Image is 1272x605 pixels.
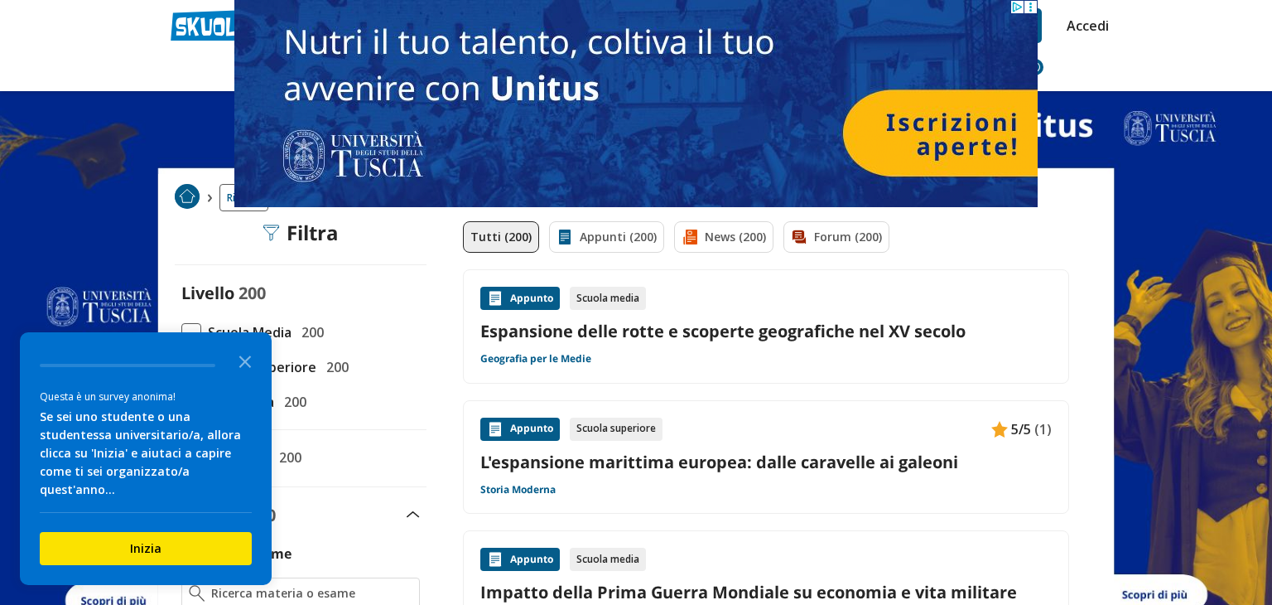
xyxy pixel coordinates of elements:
a: Forum (200) [783,221,889,253]
a: Tutti (200) [463,221,539,253]
button: Inizia [40,532,252,565]
span: (1) [1034,419,1052,440]
img: Home [175,184,200,209]
img: Appunti contenuto [991,421,1008,438]
span: 200 [277,391,306,413]
img: Apri e chiudi sezione [407,511,420,518]
img: Appunti contenuto [487,551,503,568]
img: Appunti contenuto [487,290,503,307]
div: Se sei uno studente o una studentessa universitario/a, allora clicca su 'Inizia' e aiutaci a capi... [40,408,252,499]
img: Ricerca materia o esame [189,585,205,602]
button: Close the survey [229,344,262,377]
div: Questa è un survey anonima! [40,389,252,404]
a: Ricerca [219,184,268,211]
div: Appunto [480,548,560,571]
div: Survey [20,332,272,585]
span: Scuola Media [201,322,291,343]
img: News filtro contenuto [682,229,698,245]
div: Appunto [480,418,560,441]
a: Geografia per le Medie [480,352,591,365]
span: 200 [295,322,324,343]
span: 200 [272,447,301,468]
a: Espansione delle rotte e scoperte geografiche nel XV secolo [480,320,1052,342]
div: Filtra [263,221,339,244]
a: Home [175,184,200,211]
span: 200 [320,356,349,378]
input: Ricerca materia o esame [211,585,412,602]
div: Appunto [480,287,560,310]
img: Appunti contenuto [487,421,503,438]
div: Scuola media [570,287,646,310]
img: Filtra filtri mobile [263,225,280,241]
a: Storia Moderna [480,483,556,496]
a: Impatto della Prima Guerra Mondiale su economia e vita militare [480,581,1052,603]
span: 5/5 [1011,419,1031,440]
span: 200 [238,282,266,304]
div: Scuola media [570,548,646,571]
a: News (200) [674,221,773,253]
img: Forum filtro contenuto [791,229,807,245]
a: L'espansione marittima europea: dalle caravelle ai galeoni [480,451,1052,473]
a: Accedi [1067,8,1101,43]
div: Scuola superiore [570,418,662,441]
a: Appunti (200) [549,221,664,253]
img: Appunti filtro contenuto [556,229,573,245]
label: Livello [181,282,234,304]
